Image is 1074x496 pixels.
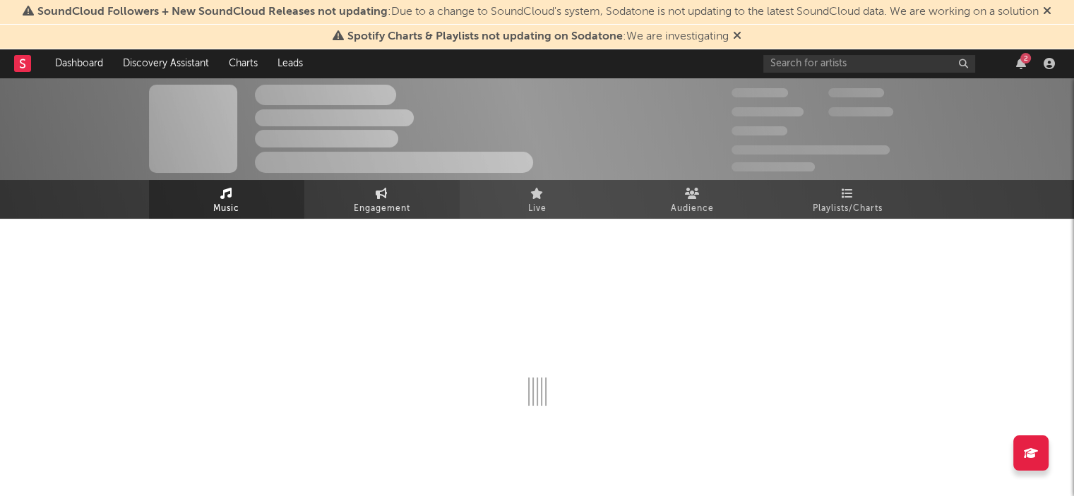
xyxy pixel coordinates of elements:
[828,107,893,116] span: 1.000.000
[528,200,547,217] span: Live
[732,88,788,97] span: 300.000
[149,180,304,219] a: Music
[770,180,926,219] a: Playlists/Charts
[1020,53,1031,63] div: 2
[45,49,113,78] a: Dashboard
[347,31,623,42] span: Spotify Charts & Playlists not updating on Sodatone
[763,55,975,73] input: Search for artists
[732,162,815,171] span: Jump Score: 85.0
[813,200,883,217] span: Playlists/Charts
[304,180,460,219] a: Engagement
[732,107,804,116] span: 50.000.000
[213,200,239,217] span: Music
[1043,6,1051,18] span: Dismiss
[828,88,884,97] span: 100.000
[37,6,1039,18] span: : Due to a change to SoundCloud's system, Sodatone is not updating to the latest SoundCloud data....
[37,6,388,18] span: SoundCloud Followers + New SoundCloud Releases not updating
[671,200,714,217] span: Audience
[615,180,770,219] a: Audience
[733,31,741,42] span: Dismiss
[354,200,410,217] span: Engagement
[460,180,615,219] a: Live
[268,49,313,78] a: Leads
[347,31,729,42] span: : We are investigating
[113,49,219,78] a: Discovery Assistant
[219,49,268,78] a: Charts
[732,145,890,155] span: 50.000.000 Monthly Listeners
[732,126,787,135] span: 100.000
[1016,58,1026,69] button: 2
